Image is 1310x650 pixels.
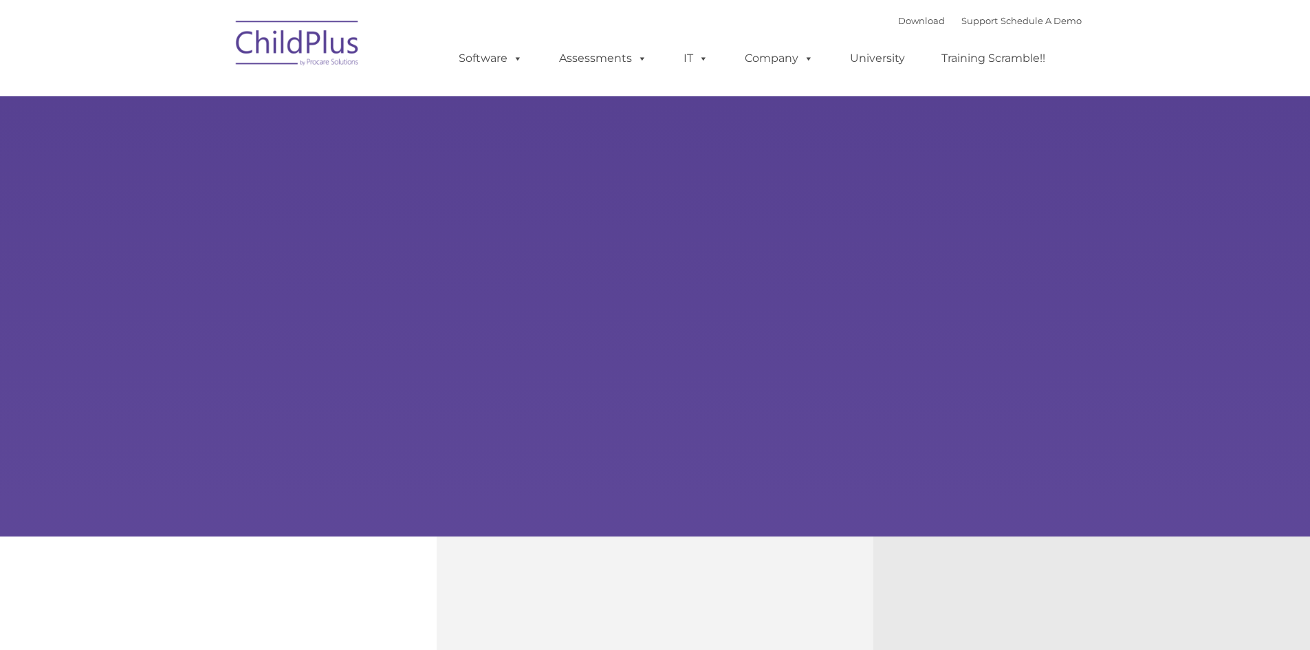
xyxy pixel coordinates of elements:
[1001,15,1082,26] a: Schedule A Demo
[229,11,367,80] img: ChildPlus by Procare Solutions
[928,45,1059,72] a: Training Scramble!!
[670,45,722,72] a: IT
[898,15,945,26] a: Download
[836,45,919,72] a: University
[731,45,827,72] a: Company
[961,15,998,26] a: Support
[545,45,661,72] a: Assessments
[445,45,536,72] a: Software
[898,15,1082,26] font: |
